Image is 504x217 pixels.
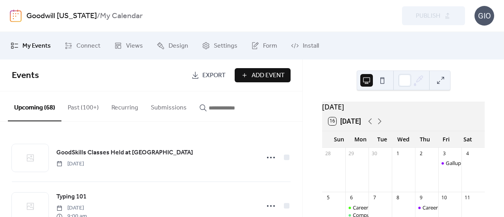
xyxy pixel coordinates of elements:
[371,195,378,201] div: 7
[441,195,448,201] div: 10
[395,150,401,157] div: 1
[245,35,283,56] a: Form
[414,131,435,147] div: Thu
[371,131,393,147] div: Tue
[105,91,145,121] button: Recurring
[61,91,105,121] button: Past (100+)
[196,35,243,56] a: Settings
[56,204,87,212] span: [DATE]
[5,35,57,56] a: My Events
[235,68,291,82] button: Add Event
[56,148,193,158] span: GoodSkills Classes Held at [GEOGRAPHIC_DATA]
[393,131,414,147] div: Wed
[59,35,106,56] a: Connect
[76,41,100,51] span: Connect
[435,131,457,147] div: Fri
[151,35,194,56] a: Design
[169,41,188,51] span: Design
[56,160,84,168] span: [DATE]
[441,150,448,157] div: 3
[100,9,143,24] b: My Calendar
[97,9,100,24] b: /
[214,41,237,51] span: Settings
[464,195,471,201] div: 11
[108,35,149,56] a: Views
[418,150,424,157] div: 2
[418,195,424,201] div: 9
[328,131,350,147] div: Sun
[422,204,503,211] div: Career Fair - [GEOGRAPHIC_DATA]
[145,91,193,121] button: Submissions
[322,102,485,112] div: [DATE]
[263,41,277,51] span: Form
[348,150,355,157] div: 29
[56,148,193,158] a: GoodSkills Classes Held at [GEOGRAPHIC_DATA]
[325,150,332,157] div: 28
[185,68,232,82] a: Export
[56,192,87,202] a: Typing 101
[10,9,22,22] img: logo
[395,195,401,201] div: 8
[252,71,285,80] span: Add Event
[22,41,51,51] span: My Events
[12,67,39,84] span: Events
[353,204,452,211] div: Career Compass North: Career Exploration
[371,150,378,157] div: 30
[438,160,461,167] div: Gallup Career Fair
[457,131,478,147] div: Sat
[348,195,355,201] div: 6
[464,150,471,157] div: 4
[285,35,325,56] a: Install
[350,131,371,147] div: Mon
[415,204,438,211] div: Career Fair - Albuquerque
[325,195,332,201] div: 5
[345,204,369,211] div: Career Compass North: Career Exploration
[126,41,143,51] span: Views
[303,41,319,51] span: Install
[474,6,494,26] div: GIO
[326,115,364,127] button: 16[DATE]
[202,71,226,80] span: Export
[8,91,61,121] button: Upcoming (68)
[26,9,97,24] a: Goodwill [US_STATE]
[446,160,487,167] div: Gallup Career Fair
